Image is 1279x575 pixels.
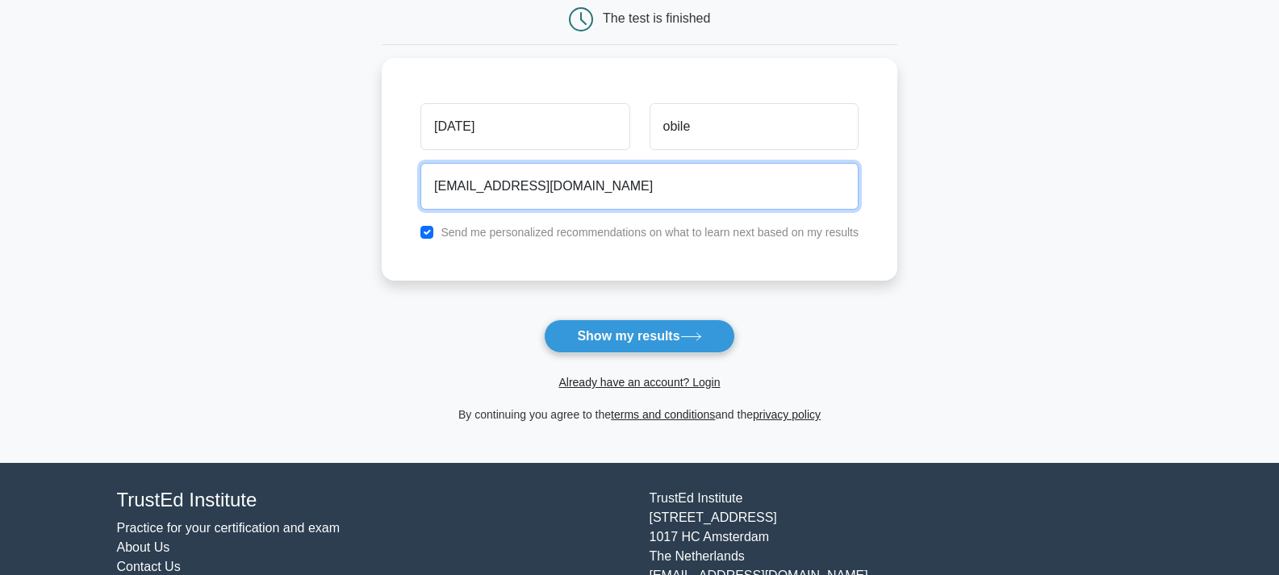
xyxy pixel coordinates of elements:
input: Last name [650,103,859,150]
a: privacy policy [753,408,821,421]
label: Send me personalized recommendations on what to learn next based on my results [441,226,859,239]
div: The test is finished [603,11,710,25]
a: terms and conditions [611,408,715,421]
a: About Us [117,540,170,554]
a: Already have an account? Login [558,376,720,389]
button: Show my results [544,319,734,353]
input: Email [420,163,859,210]
a: Practice for your certification and exam [117,521,341,535]
div: By continuing you agree to the and the [372,405,907,424]
h4: TrustEd Institute [117,489,630,512]
input: First name [420,103,629,150]
a: Contact Us [117,560,181,573]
